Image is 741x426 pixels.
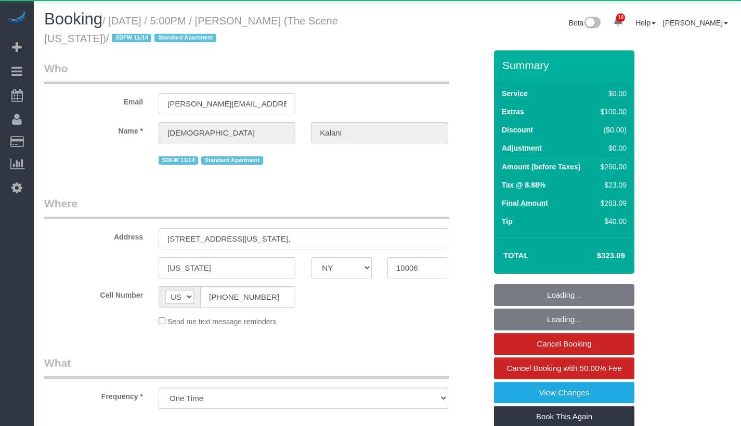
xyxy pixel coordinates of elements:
legend: What [44,355,449,379]
span: Booking [44,10,102,28]
span: / [106,33,219,44]
h4: $323.09 [566,251,625,260]
input: Email [159,93,295,114]
label: Service [502,88,528,99]
strong: Total [503,251,529,260]
a: [PERSON_NAME] [663,19,728,27]
span: Standard Apartment [201,156,263,165]
a: 10 [608,10,628,33]
div: $283.09 [596,198,627,208]
label: Address [36,228,151,242]
label: Frequency * [36,388,151,402]
small: / [DATE] / 5:00PM / [PERSON_NAME] (The Scene [US_STATE]) [44,15,338,44]
a: View Changes [494,382,634,404]
div: $23.09 [596,180,627,190]
input: First Name [159,122,295,143]
a: Beta [569,19,601,27]
span: Send me text message reminders [167,317,276,326]
span: SDFW 11/14 [159,156,198,165]
div: $260.00 [596,162,627,172]
label: Final Amount [502,198,548,208]
div: $100.00 [596,106,627,117]
span: SDFW 11/14 [112,34,151,42]
div: ($0.00) [596,125,627,135]
div: $0.00 [596,88,627,99]
span: 10 [616,14,625,22]
div: $40.00 [596,216,627,227]
label: Extras [502,106,524,117]
label: Name * [36,122,151,136]
legend: Who [44,61,449,84]
legend: Where [44,196,449,219]
h3: Summary [502,59,629,71]
label: Tip [502,216,513,227]
label: Adjustment [502,143,542,153]
label: Cell Number [36,286,151,300]
a: Help [635,19,656,27]
span: Cancel Booking with 50.00% Fee [507,364,622,372]
label: Tax @ 8.88% [502,180,545,190]
input: City [159,257,295,278]
input: Cell Number [200,286,295,308]
a: Cancel Booking with 50.00% Fee [494,357,634,379]
label: Email [36,93,151,107]
img: New interface [583,17,601,30]
input: Zip Code [387,257,448,278]
div: $0.00 [596,143,627,153]
label: Amount (before Taxes) [502,162,580,172]
a: Cancel Booking [494,333,634,355]
input: Last Name [311,122,448,143]
span: Standard Apartment [154,34,216,42]
label: Discount [502,125,533,135]
img: Automaid Logo [6,10,27,25]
